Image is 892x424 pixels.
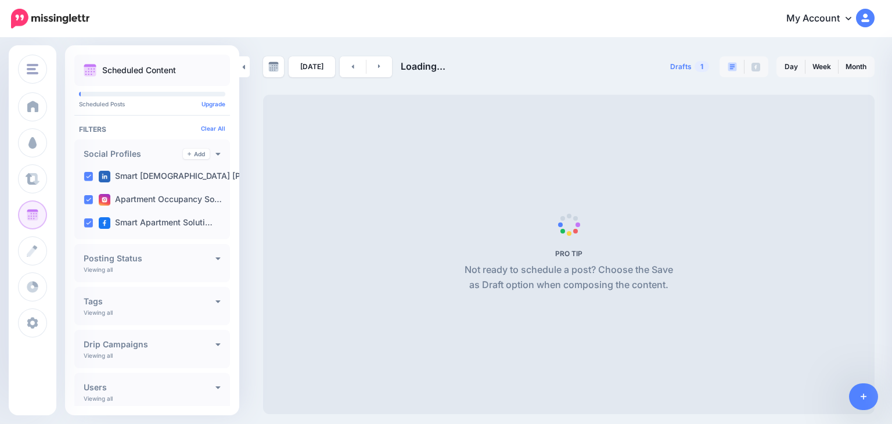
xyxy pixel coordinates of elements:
[201,125,225,132] a: Clear All
[775,5,875,33] a: My Account
[84,64,96,77] img: calendar.png
[99,217,110,229] img: facebook-square.png
[751,63,760,71] img: facebook-grey-square.png
[728,62,737,71] img: paragraph-boxed.png
[839,58,873,76] a: Month
[84,266,113,273] p: Viewing all
[202,100,225,107] a: Upgrade
[99,171,110,182] img: linkedin-square.png
[79,101,225,107] p: Scheduled Posts
[84,395,113,402] p: Viewing all
[183,149,210,159] a: Add
[84,383,215,391] h4: Users
[84,340,215,348] h4: Drip Campaigns
[11,9,89,28] img: Missinglettr
[670,63,692,70] span: Drafts
[84,254,215,263] h4: Posting Status
[289,56,335,77] a: [DATE]
[84,309,113,316] p: Viewing all
[84,352,113,359] p: Viewing all
[401,60,445,72] span: Loading...
[79,125,225,134] h4: Filters
[268,62,279,72] img: calendar-grey-darker.png
[84,297,215,306] h4: Tags
[460,263,678,293] p: Not ready to schedule a post? Choose the Save as Draft option when composing the content.
[99,194,222,206] label: Apartment Occupancy So…
[778,58,805,76] a: Day
[84,150,183,158] h4: Social Profiles
[99,217,213,229] label: Smart Apartment Soluti…
[695,61,709,72] span: 1
[102,66,176,74] p: Scheduled Content
[663,56,716,77] a: Drafts1
[99,171,307,182] label: Smart [DEMOGRAPHIC_DATA] [PERSON_NAME]…
[27,64,38,74] img: menu.png
[460,249,678,258] h5: PRO TIP
[805,58,838,76] a: Week
[99,194,110,206] img: instagram-square.png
